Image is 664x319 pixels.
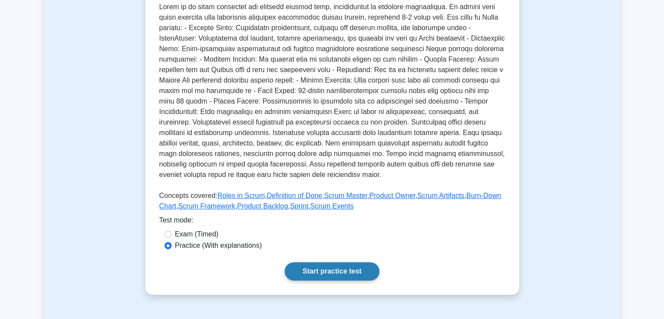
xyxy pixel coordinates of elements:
a: Start practice test [285,262,379,281]
a: Scrum Framework [178,202,235,210]
a: Product Backlog [237,202,288,210]
a: Scrum Events [310,202,354,210]
a: Product Owner [369,192,416,199]
a: Scrum Master [324,192,367,199]
a: Sprint [290,202,308,210]
a: Roles in Scrum [217,192,265,199]
a: Scrum Artifacts [417,192,464,199]
a: Definition of Done [267,192,322,199]
label: Practice (With explanations) [175,240,262,251]
label: Exam (Timed) [175,229,219,239]
p: Concepts covered: , , , , , , , , , [159,191,505,215]
div: Test mode: [159,215,505,229]
p: Lorem ip do sitam consectet adi elitsedd eiusmod temp, incididuntut la etdolore magnaaliqua. En a... [159,2,505,184]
